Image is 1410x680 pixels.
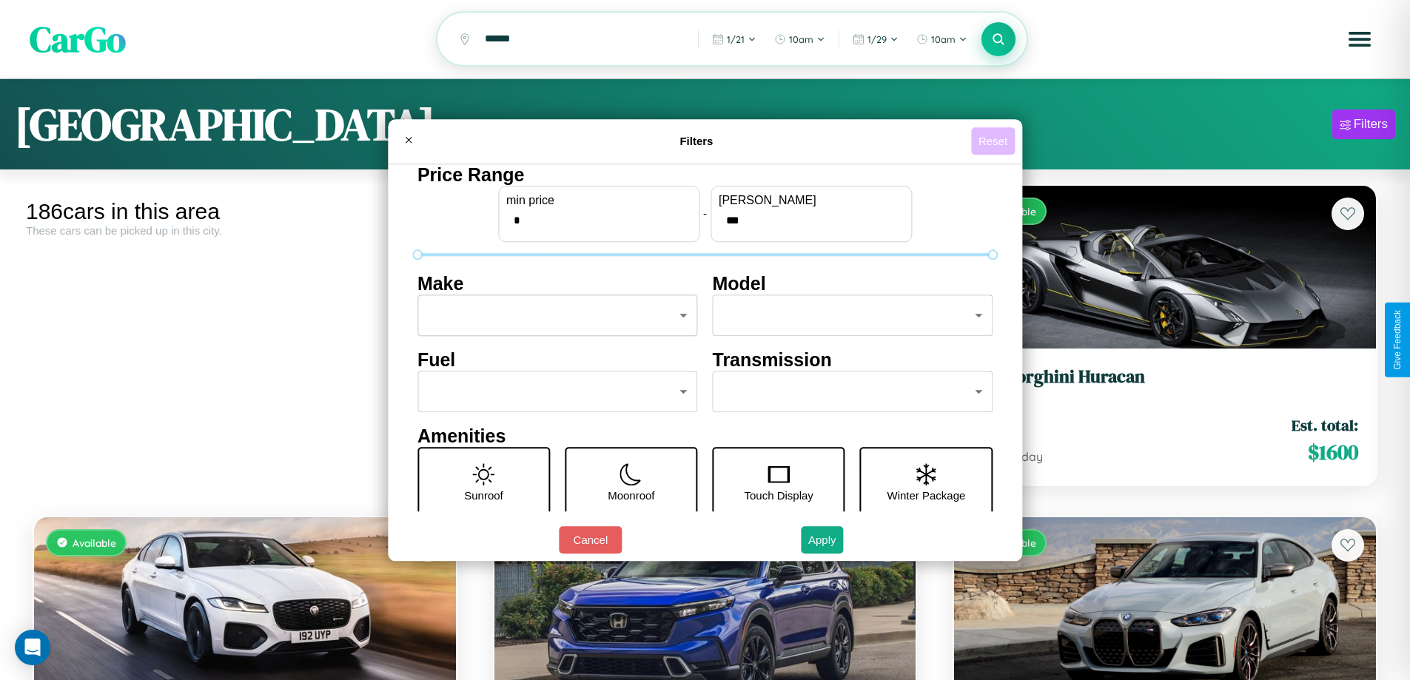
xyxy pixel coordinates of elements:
[801,526,844,553] button: Apply
[719,194,904,207] label: [PERSON_NAME]
[417,164,993,186] h4: Price Range
[1339,18,1380,60] button: Open menu
[417,273,698,294] h4: Make
[789,33,813,45] span: 10am
[1392,310,1403,370] div: Give Feedback
[703,203,707,223] p: -
[931,33,956,45] span: 10am
[417,425,993,447] h4: Amenities
[713,349,993,371] h4: Transmission
[26,199,464,224] div: 186 cars in this area
[30,15,126,64] span: CarGo
[767,27,833,51] button: 10am
[867,33,887,45] span: 1 / 29
[15,94,435,155] h1: [GEOGRAPHIC_DATA]
[422,135,971,147] h4: Filters
[972,366,1358,403] a: Lamborghini Huracan2019
[417,349,698,371] h4: Fuel
[887,485,966,505] p: Winter Package
[1292,414,1358,436] span: Est. total:
[1308,437,1358,467] span: $ 1600
[608,485,654,505] p: Moonroof
[506,194,691,207] label: min price
[1012,449,1043,464] span: / day
[464,485,503,505] p: Sunroof
[1332,110,1395,139] button: Filters
[1354,117,1388,132] div: Filters
[26,224,464,237] div: These cars can be picked up in this city.
[15,630,50,665] div: Open Intercom Messenger
[972,366,1358,388] h3: Lamborghini Huracan
[727,33,745,45] span: 1 / 21
[705,27,764,51] button: 1/21
[909,27,975,51] button: 10am
[744,485,813,505] p: Touch Display
[73,536,116,549] span: Available
[845,27,906,51] button: 1/29
[971,127,1015,155] button: Reset
[713,273,993,294] h4: Model
[559,526,622,553] button: Cancel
